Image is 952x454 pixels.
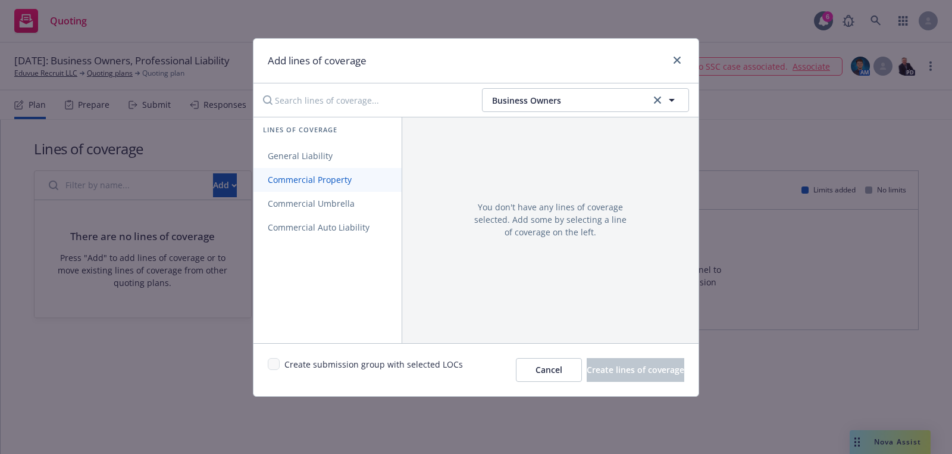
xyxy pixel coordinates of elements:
input: Search lines of coverage... [256,88,472,112]
span: Commercial Umbrella [253,198,369,209]
button: Create lines of coverage [587,358,684,382]
a: clear selection [650,93,665,107]
h1: Add lines of coverage [268,53,367,69]
span: Commercial Auto Liability [253,222,384,233]
span: Create lines of coverage [587,364,684,375]
span: Lines of coverage [263,125,337,135]
span: Cancel [535,364,562,375]
span: General Liability [253,150,347,161]
a: close [670,53,684,67]
span: Commercial Property [253,174,366,185]
span: Create submission group with selected LOCs [284,358,463,382]
button: Cancel [516,358,582,382]
span: Business Owners [492,94,647,107]
button: Business Ownersclear selection [482,88,689,112]
span: You don't have any lines of coverage selected. Add some by selecting a line of coverage on the left. [474,201,627,238]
